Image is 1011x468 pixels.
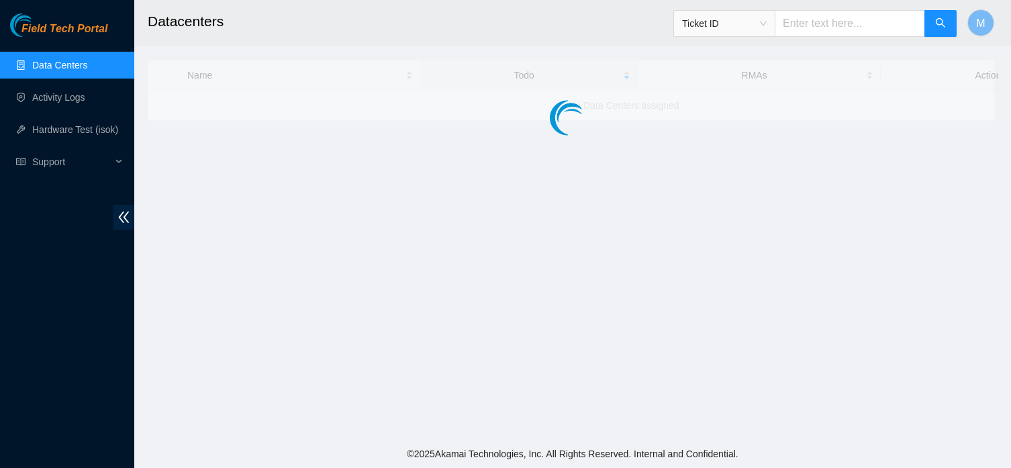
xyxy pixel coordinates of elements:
[16,157,26,167] span: read
[924,10,957,37] button: search
[113,205,134,230] span: double-left
[775,10,925,37] input: Enter text here...
[10,24,107,42] a: Akamai TechnologiesField Tech Portal
[682,13,767,34] span: Ticket ID
[32,92,85,103] a: Activity Logs
[10,13,68,37] img: Akamai Technologies
[935,17,946,30] span: search
[32,60,87,71] a: Data Centers
[976,15,985,32] span: M
[32,148,111,175] span: Support
[21,23,107,36] span: Field Tech Portal
[32,124,118,135] a: Hardware Test (isok)
[134,440,1011,468] footer: © 2025 Akamai Technologies, Inc. All Rights Reserved. Internal and Confidential.
[967,9,994,36] button: M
